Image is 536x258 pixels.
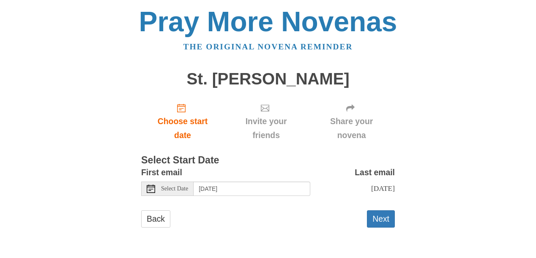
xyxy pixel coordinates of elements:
[139,6,397,37] a: Pray More Novenas
[371,184,395,193] span: [DATE]
[161,186,188,192] span: Select Date
[141,210,170,228] a: Back
[308,96,395,147] div: Click "Next" to confirm your start date first.
[367,210,395,228] button: Next
[232,114,300,142] span: Invite your friends
[141,96,224,147] a: Choose start date
[141,70,395,88] h1: St. [PERSON_NAME]
[141,166,182,179] label: First email
[150,114,216,142] span: Choose start date
[317,114,386,142] span: Share your novena
[183,42,353,51] a: The original novena reminder
[355,166,395,179] label: Last email
[224,96,308,147] div: Click "Next" to confirm your start date first.
[141,155,395,166] h3: Select Start Date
